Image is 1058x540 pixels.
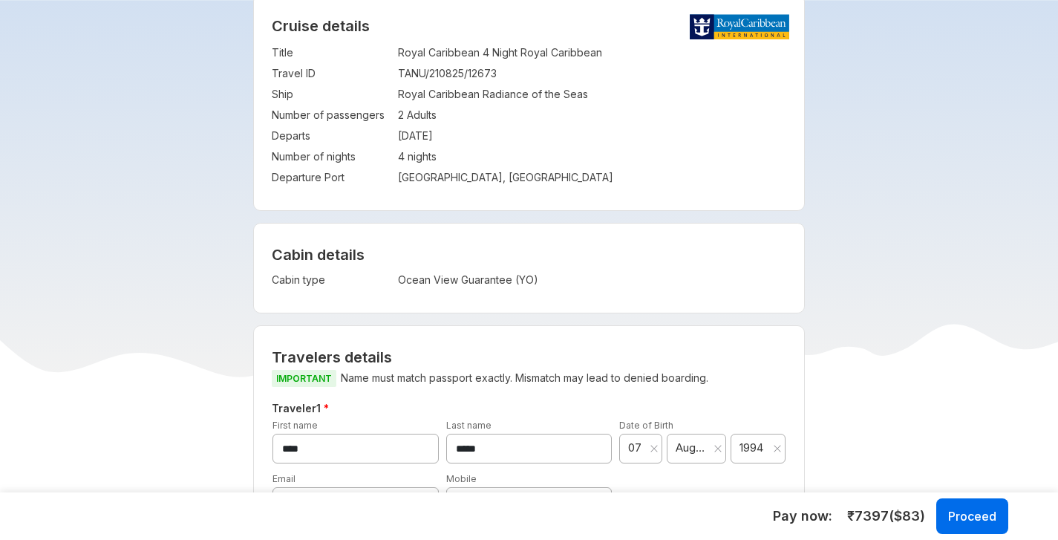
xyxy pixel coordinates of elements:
[628,440,645,455] span: 07
[739,440,768,455] span: 1994
[272,146,391,167] td: Number of nights
[650,444,659,453] svg: close
[391,270,398,290] td: :
[847,507,925,526] span: ₹ 7397 ($ 83 )
[773,444,782,453] svg: close
[398,84,786,105] td: Royal Caribbean Radiance of the Seas
[398,146,786,167] td: 4 nights
[391,105,398,126] td: :
[446,473,477,484] label: Mobile
[773,507,832,525] h5: Pay now:
[619,420,673,431] label: Date of Birth
[272,473,295,484] label: Email
[272,246,786,264] h4: Cabin details
[773,441,782,456] button: Clear
[714,441,722,456] button: Clear
[936,498,1008,534] button: Proceed
[272,348,786,366] h2: Travelers details
[272,17,786,35] h2: Cruise details
[272,369,786,388] p: Name must match passport exactly. Mismatch may lead to denied boarding.
[398,270,671,290] td: Ocean View Guarantee (YO)
[398,126,786,146] td: [DATE]
[272,63,391,84] td: Travel ID
[269,400,789,417] h5: Traveler 1
[272,270,391,290] td: Cabin type
[391,42,398,63] td: :
[676,440,708,455] span: August
[714,444,722,453] svg: close
[398,167,786,188] td: [GEOGRAPHIC_DATA], [GEOGRAPHIC_DATA]
[272,105,391,126] td: Number of passengers
[391,167,398,188] td: :
[398,63,786,84] td: TANU/210825/12673
[650,441,659,456] button: Clear
[391,126,398,146] td: :
[391,63,398,84] td: :
[391,146,398,167] td: :
[272,126,391,146] td: Departs
[272,84,391,105] td: Ship
[272,42,391,63] td: Title
[391,84,398,105] td: :
[398,105,786,126] td: 2 Adults
[272,420,318,431] label: First name
[272,370,336,387] span: IMPORTANT
[398,42,786,63] td: Royal Caribbean 4 Night Royal Caribbean
[446,420,492,431] label: Last name
[272,167,391,188] td: Departure Port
